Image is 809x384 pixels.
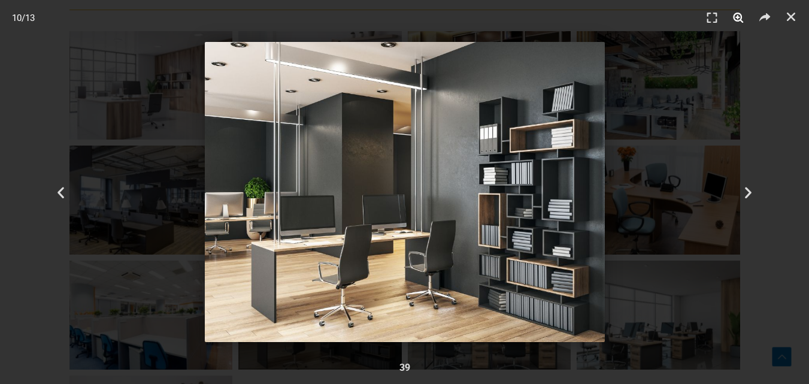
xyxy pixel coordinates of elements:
[703,9,721,27] i: Πλήρης οθόνη
[782,8,800,26] a: Κλείσιμο (Esc)
[12,11,35,25] span: /
[729,9,747,27] i: Μεγένθυνση
[756,9,774,27] i: Κοινή χρήση
[25,13,35,23] span: 13
[12,361,797,375] div: 39
[205,42,605,342] img: 39
[12,13,22,23] span: 10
